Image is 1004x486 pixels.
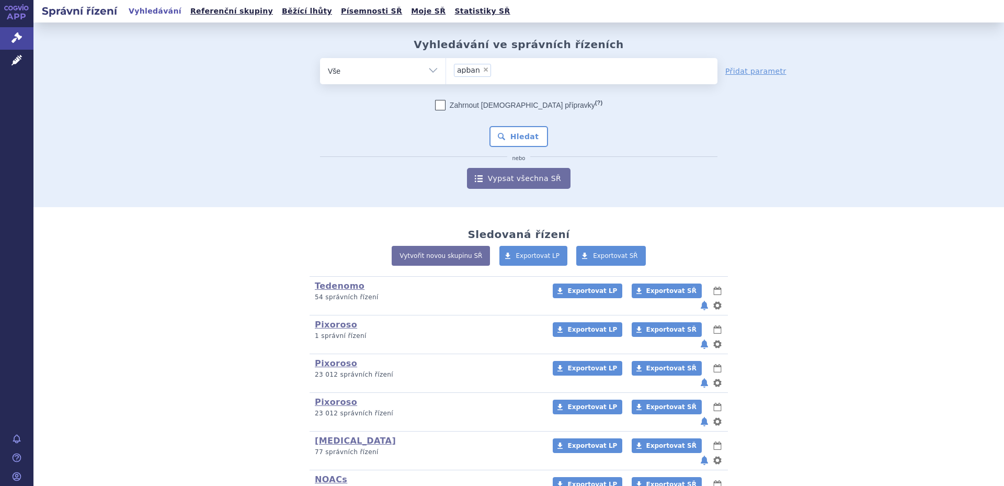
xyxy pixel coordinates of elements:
a: [MEDICAL_DATA] [315,436,396,446]
a: Přidat parametr [725,66,786,76]
p: 23 012 správních řízení [315,409,539,418]
h2: Správní řízení [33,4,125,18]
button: lhůty [712,323,723,336]
a: Vyhledávání [125,4,185,18]
a: Pixoroso [315,358,357,368]
button: notifikace [699,454,710,467]
span: Exportovat SŘ [646,287,697,295]
a: Exportovat SŘ [632,438,702,453]
span: Exportovat SŘ [593,252,638,259]
button: lhůty [712,439,723,452]
label: Zahrnout [DEMOGRAPHIC_DATA] přípravky [435,100,602,110]
a: Referenční skupiny [187,4,276,18]
button: notifikace [699,377,710,389]
a: Běžící lhůty [279,4,335,18]
button: notifikace [699,338,710,351]
a: Exportovat LP [553,438,622,453]
a: Tedenomo [315,281,364,291]
a: Exportovat LP [553,284,622,298]
button: lhůty [712,362,723,375]
span: Exportovat SŘ [646,365,697,372]
a: Písemnosti SŘ [338,4,405,18]
a: Moje SŘ [408,4,449,18]
button: nastavení [712,415,723,428]
span: Exportovat LP [567,326,617,333]
a: Exportovat SŘ [632,361,702,376]
span: Exportovat LP [567,442,617,449]
abbr: (?) [595,99,602,106]
a: Exportovat SŘ [632,400,702,414]
span: Exportovat LP [567,403,617,411]
span: × [483,66,489,73]
span: Exportovat LP [516,252,560,259]
p: 23 012 správních řízení [315,370,539,379]
p: 1 správní řízení [315,332,539,341]
button: notifikace [699,415,710,428]
h2: Vyhledávání ve správních řízeních [414,38,624,51]
a: NOACs [315,474,347,484]
a: Exportovat SŘ [632,322,702,337]
button: nastavení [712,299,723,312]
i: nebo [507,155,531,162]
a: Exportovat SŘ [576,246,646,266]
input: apban [494,63,527,76]
span: Exportovat LP [567,365,617,372]
a: Exportovat LP [553,400,622,414]
a: Pixoroso [315,397,357,407]
button: lhůty [712,401,723,413]
p: 77 správních řízení [315,448,539,457]
a: Exportovat LP [553,322,622,337]
span: Exportovat SŘ [646,403,697,411]
a: Statistiky SŘ [451,4,513,18]
button: notifikace [699,299,710,312]
span: Exportovat LP [567,287,617,295]
button: Hledat [489,126,549,147]
button: nastavení [712,377,723,389]
button: nastavení [712,454,723,467]
span: apban [457,66,480,74]
a: Pixoroso [315,320,357,330]
a: Exportovat LP [499,246,568,266]
button: nastavení [712,338,723,351]
span: Exportovat SŘ [646,326,697,333]
a: Vytvořit novou skupinu SŘ [392,246,490,266]
a: Exportovat SŘ [632,284,702,298]
button: lhůty [712,285,723,297]
span: Exportovat SŘ [646,442,697,449]
p: 54 správních řízení [315,293,539,302]
h2: Sledovaná řízení [467,228,569,241]
a: Vypsat všechna SŘ [467,168,571,189]
a: Exportovat LP [553,361,622,376]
